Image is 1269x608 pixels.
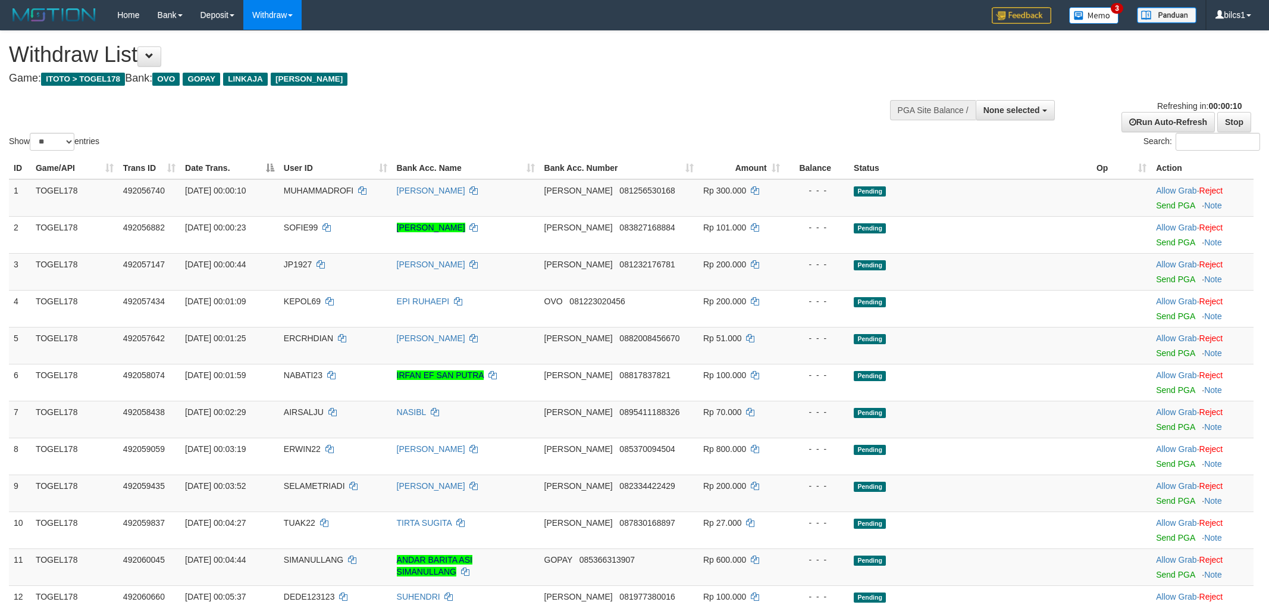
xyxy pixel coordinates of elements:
a: [PERSON_NAME] [397,444,465,454]
a: Note [1204,533,1222,542]
span: Copy 0895411188326 to clipboard [619,407,679,417]
span: OVO [152,73,180,86]
span: SOFIE99 [284,223,318,232]
a: Note [1204,238,1222,247]
a: Send PGA [1156,533,1195,542]
td: 8 [9,438,31,475]
span: [PERSON_NAME] [544,370,613,380]
a: [PERSON_NAME] [397,186,465,195]
span: Pending [854,593,886,603]
a: [PERSON_NAME] [397,260,465,269]
span: Rp 100.000 [703,592,746,601]
td: TOGEL178 [31,290,118,327]
a: [PERSON_NAME] [397,333,465,343]
td: 5 [9,327,31,364]
a: Note [1204,570,1222,579]
th: Amount: activate to sort column ascending [698,157,785,179]
span: Rp 70.000 [703,407,742,417]
a: Send PGA [1156,496,1195,506]
a: [PERSON_NAME] [397,223,465,232]
a: SUHENDRI [397,592,440,601]
span: [PERSON_NAME] [544,186,613,195]
span: [DATE] 00:04:44 [185,555,246,565]
td: TOGEL178 [31,401,118,438]
span: Rp 200.000 [703,297,746,306]
span: [DATE] 00:05:37 [185,592,246,601]
div: - - - [789,332,844,344]
td: · [1151,548,1254,585]
span: Copy 083827168884 to clipboard [619,223,675,232]
span: 492057642 [123,333,165,343]
span: [PERSON_NAME] [544,592,613,601]
label: Show entries [9,133,99,151]
span: Pending [854,445,886,455]
span: · [1156,333,1199,343]
span: Copy 081977380016 to clipboard [619,592,675,601]
span: Pending [854,482,886,492]
td: TOGEL178 [31,364,118,401]
h1: Withdraw List [9,43,834,67]
span: Pending [854,297,886,307]
th: Bank Acc. Number: activate to sort column ascending [540,157,698,179]
span: 492059837 [123,518,165,528]
th: ID [9,157,31,179]
span: Copy 082334422429 to clipboard [619,481,675,491]
span: Rp 27.000 [703,518,742,528]
a: Allow Grab [1156,518,1196,528]
span: · [1156,555,1199,565]
th: Bank Acc. Name: activate to sort column ascending [392,157,540,179]
a: Run Auto-Refresh [1121,112,1215,132]
span: ITOTO > TOGEL178 [41,73,125,86]
a: Allow Grab [1156,186,1196,195]
span: Copy 08817837821 to clipboard [619,370,670,380]
span: Rp 200.000 [703,260,746,269]
span: [PERSON_NAME] [271,73,347,86]
span: [DATE] 00:04:27 [185,518,246,528]
a: Note [1204,275,1222,284]
span: [DATE] 00:00:10 [185,186,246,195]
a: Reject [1199,260,1223,269]
th: Op: activate to sort column ascending [1092,157,1151,179]
td: 10 [9,512,31,548]
span: AIRSALJU [284,407,324,417]
span: [DATE] 00:01:09 [185,297,246,306]
img: panduan.png [1137,7,1196,23]
a: Allow Grab [1156,444,1196,454]
span: 492058074 [123,370,165,380]
span: · [1156,370,1199,380]
span: SELAMETRIADI [284,481,345,491]
span: Copy 0882008456670 to clipboard [619,333,679,343]
td: 1 [9,179,31,217]
span: TUAK22 [284,518,315,528]
span: [DATE] 00:00:44 [185,260,246,269]
a: NASIBL [397,407,426,417]
button: None selected [976,100,1055,120]
div: PGA Site Balance / [890,100,976,120]
span: Copy 081223020456 to clipboard [569,297,625,306]
a: Allow Grab [1156,555,1196,565]
span: Rp 300.000 [703,186,746,195]
a: Allow Grab [1156,223,1196,232]
img: Feedback.jpg [992,7,1051,24]
span: Rp 101.000 [703,223,746,232]
span: Rp 51.000 [703,333,742,343]
div: - - - [789,517,844,529]
a: Reject [1199,407,1223,417]
a: Note [1204,201,1222,210]
th: Date Trans.: activate to sort column descending [180,157,279,179]
img: Button%20Memo.svg [1069,7,1119,24]
span: [DATE] 00:01:25 [185,333,246,343]
td: TOGEL178 [31,438,118,475]
td: · [1151,179,1254,217]
a: Reject [1199,370,1223,380]
span: 492056740 [123,186,165,195]
td: · [1151,475,1254,512]
span: Rp 600.000 [703,555,746,565]
td: 6 [9,364,31,401]
span: [PERSON_NAME] [544,444,613,454]
td: 11 [9,548,31,585]
span: · [1156,518,1199,528]
a: Note [1204,422,1222,432]
img: MOTION_logo.png [9,6,99,24]
span: ERWIN22 [284,444,321,454]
